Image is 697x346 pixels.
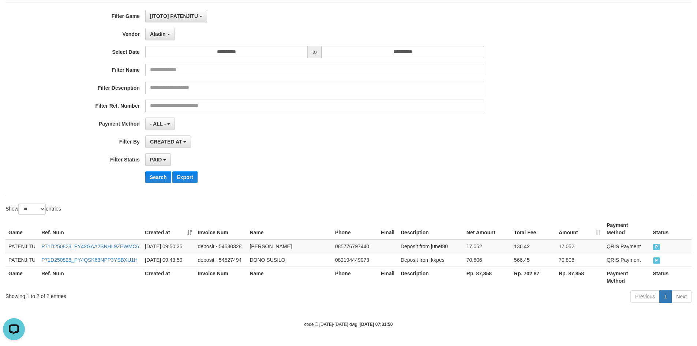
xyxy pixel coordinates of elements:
[511,219,556,239] th: Total Fee
[145,118,175,130] button: - ALL -
[247,253,332,267] td: DONO SUSILO
[3,3,25,25] button: Open LiveChat chat widget
[142,253,195,267] td: [DATE] 09:43:59
[41,243,139,249] a: P71D250828_PY42GAA2SNHL9ZEWMC6
[332,253,378,267] td: 082194449073
[5,267,38,287] th: Game
[398,239,464,253] td: Deposit from junet80
[304,322,393,327] small: code © [DATE]-[DATE] dwg |
[142,267,195,287] th: Created at
[464,239,511,253] td: 17,052
[195,239,247,253] td: deposit - 54530328
[41,257,138,263] a: P71D250828_PY4QSK63NPP3YSBXU1H
[145,10,207,22] button: [ITOTO] PATENJITU
[671,290,692,303] a: Next
[150,139,182,145] span: CREATED AT
[332,267,378,287] th: Phone
[378,267,398,287] th: Email
[142,219,195,239] th: Created at: activate to sort column ascending
[360,322,393,327] strong: [DATE] 07:31:50
[150,121,166,127] span: - ALL -
[511,253,556,267] td: 566.45
[247,239,332,253] td: [PERSON_NAME]
[464,219,511,239] th: Net Amount
[150,157,162,163] span: PAID
[556,219,604,239] th: Amount: activate to sort column ascending
[398,219,464,239] th: Description
[142,239,195,253] td: [DATE] 09:50:35
[150,13,198,19] span: [ITOTO] PATENJITU
[5,204,61,215] label: Show entries
[145,135,191,148] button: CREATED AT
[247,267,332,287] th: Name
[398,267,464,287] th: Description
[464,267,511,287] th: Rp. 87,858
[332,219,378,239] th: Phone
[38,267,142,287] th: Ref. Num
[5,253,38,267] td: PATENJITU
[378,219,398,239] th: Email
[604,253,650,267] td: QRIS Payment
[630,290,660,303] a: Previous
[172,171,197,183] button: Export
[653,244,660,250] span: PAID
[659,290,672,303] a: 1
[650,219,692,239] th: Status
[18,204,46,215] select: Showentries
[511,267,556,287] th: Rp. 702.87
[5,219,38,239] th: Game
[650,267,692,287] th: Status
[195,267,247,287] th: Invoice Num
[556,239,604,253] td: 17,052
[145,153,171,166] button: PAID
[464,253,511,267] td: 70,806
[150,31,166,37] span: Aladin
[145,28,175,40] button: Aladin
[5,239,38,253] td: PATENJITU
[332,239,378,253] td: 085776797440
[556,253,604,267] td: 70,806
[604,219,650,239] th: Payment Method
[195,253,247,267] td: deposit - 54527494
[5,290,285,300] div: Showing 1 to 2 of 2 entries
[38,219,142,239] th: Ref. Num
[511,239,556,253] td: 136.42
[195,219,247,239] th: Invoice Num
[604,267,650,287] th: Payment Method
[247,219,332,239] th: Name
[145,171,171,183] button: Search
[604,239,650,253] td: QRIS Payment
[653,257,660,264] span: PAID
[308,46,322,58] span: to
[398,253,464,267] td: Deposit from kkpes
[556,267,604,287] th: Rp. 87,858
